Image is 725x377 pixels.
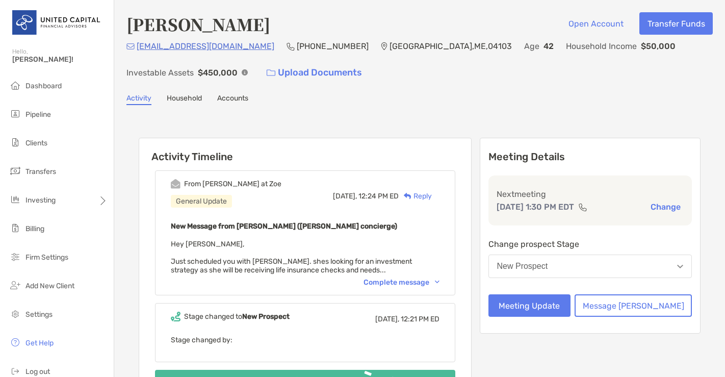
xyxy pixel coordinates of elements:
span: Log out [25,367,50,376]
button: New Prospect [488,255,692,278]
span: Billing [25,224,44,233]
span: Clients [25,139,47,147]
p: Age [524,40,539,53]
p: 42 [543,40,554,53]
div: Complete message [364,278,439,287]
div: General Update [171,195,232,208]
img: Event icon [171,179,180,189]
p: Investable Assets [126,66,194,79]
p: [EMAIL_ADDRESS][DOMAIN_NAME] [137,40,274,53]
div: Stage changed to [184,312,290,321]
span: 12:21 PM ED [401,315,439,323]
span: 12:24 PM ED [358,192,399,200]
a: Upload Documents [260,62,369,84]
div: From [PERSON_NAME] at Zoe [184,180,281,188]
img: add_new_client icon [9,279,21,291]
a: Activity [126,94,151,105]
span: Investing [25,196,56,205]
img: Location Icon [381,42,387,51]
img: pipeline icon [9,108,21,120]
span: Dashboard [25,82,62,90]
p: Next meeting [497,188,684,200]
button: Message [PERSON_NAME] [575,294,692,317]
img: logout icon [9,365,21,377]
span: Hey [PERSON_NAME], Just scheduled you with [PERSON_NAME]. shes looking for an investment strategy... [171,240,412,274]
img: firm-settings icon [9,250,21,263]
p: $50,000 [641,40,676,53]
p: [PHONE_NUMBER] [297,40,369,53]
button: Meeting Update [488,294,571,317]
span: Add New Client [25,282,74,290]
img: Email Icon [126,43,135,49]
img: Event icon [171,312,180,321]
b: New Message from [PERSON_NAME] ([PERSON_NAME] concierge) [171,222,397,231]
button: Open Account [560,12,631,35]
img: Open dropdown arrow [677,265,683,268]
img: settings icon [9,308,21,320]
span: Get Help [25,339,54,347]
h4: [PERSON_NAME] [126,12,270,36]
img: dashboard icon [9,79,21,91]
img: communication type [578,203,587,211]
img: Info Icon [242,69,248,76]
p: $450,000 [198,66,238,79]
img: clients icon [9,136,21,148]
img: investing icon [9,193,21,206]
p: [GEOGRAPHIC_DATA] , ME , 04103 [390,40,512,53]
button: Change [648,202,684,212]
img: Chevron icon [435,281,439,284]
img: United Capital Logo [12,4,101,41]
a: Accounts [217,94,248,105]
span: [DATE], [375,315,399,323]
button: Transfer Funds [639,12,713,35]
div: Reply [399,191,432,202]
p: Stage changed by: [171,334,439,346]
img: button icon [267,69,275,77]
img: billing icon [9,222,21,234]
img: Phone Icon [287,42,295,51]
span: [PERSON_NAME]! [12,55,108,64]
p: Change prospect Stage [488,238,692,250]
div: New Prospect [497,262,548,271]
p: Meeting Details [488,150,692,163]
p: Household Income [566,40,637,53]
img: transfers icon [9,165,21,177]
b: New Prospect [242,312,290,321]
p: [DATE] 1:30 PM EDT [497,200,574,213]
span: Firm Settings [25,253,68,262]
a: Household [167,94,202,105]
img: Reply icon [404,193,411,199]
span: Pipeline [25,110,51,119]
img: get-help icon [9,336,21,348]
span: Transfers [25,167,56,176]
h6: Activity Timeline [139,138,471,163]
span: [DATE], [333,192,357,200]
span: Settings [25,310,53,319]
